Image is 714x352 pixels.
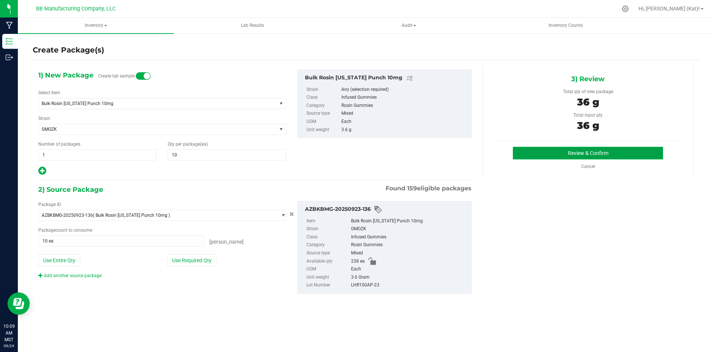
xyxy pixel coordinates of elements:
button: Use Entire Qty [38,254,80,267]
p: 09/24 [3,343,15,349]
span: 2) Source Package [38,184,103,195]
span: Inventory Counts [538,22,593,29]
h4: Create Package(s) [33,45,104,56]
label: Create lab sample [98,70,135,82]
span: Audit [331,18,486,33]
label: Category [306,102,340,110]
div: Rosin Gummies [351,241,467,249]
div: 3.6 Gram [351,273,467,282]
p: 10:09 AM MST [3,323,15,343]
div: Bulk Rosin [US_STATE] Punch 10mg [351,217,467,225]
button: Review & Confirm [513,147,663,159]
inline-svg: Manufacturing [6,22,13,29]
span: Lab Results [231,22,274,29]
div: Each [351,265,467,273]
span: BB Manufacturing Company, LLC [36,6,116,12]
label: UOM [306,265,350,273]
label: Strain [306,225,350,233]
iframe: Resource center [7,292,30,315]
a: Cancel [581,164,595,169]
span: Total qty of new package [563,89,613,94]
span: count [56,228,67,233]
label: Class [306,93,340,102]
label: Available qty [306,257,350,266]
label: Select Item [38,89,60,96]
span: 3) Review [571,73,605,85]
span: select [277,210,286,221]
span: 36 g [577,96,599,108]
span: [PERSON_NAME] [209,239,244,245]
span: Package ID [38,202,61,207]
a: Inventory [18,18,174,34]
label: Category [306,241,350,249]
span: GMOZK [42,127,264,132]
span: Bulk Rosin [US_STATE] Punch 10mg [42,101,264,106]
span: 36 g [577,120,599,131]
div: Mixed [341,110,467,118]
span: select [277,98,286,109]
inline-svg: Inventory [6,38,13,45]
span: Qty per package [168,142,208,147]
div: Manage settings [621,5,630,12]
span: AZBKBMG-20250923-136 [42,213,93,218]
span: 159 [407,185,417,192]
label: Item [306,217,350,225]
div: Each [341,118,467,126]
span: Total input qty [573,112,602,118]
a: Lab Results [174,18,330,34]
div: Infused Gummies [341,93,467,102]
span: 238 ea [351,257,365,266]
input: 10 [168,150,286,160]
button: Use Required Qty [167,254,216,267]
span: Add new output [38,170,46,175]
div: Any (selection required) [341,86,467,94]
span: Hi, [PERSON_NAME] (Kat)! [639,6,700,12]
label: Lot Number [306,281,350,289]
button: Cancel button [287,209,296,220]
label: Unit weight [306,273,350,282]
label: Strain [306,86,340,94]
label: Class [306,233,350,241]
div: AZBKBMG-20250923-136 [305,205,467,214]
div: Infused Gummies [351,233,467,241]
div: Mixed [351,249,467,257]
label: UOM [306,118,340,126]
a: Audit [331,18,487,34]
label: Strain [38,115,50,122]
span: (ea) [200,142,208,147]
div: GMOZK [351,225,467,233]
label: Source type [306,249,350,257]
span: 1) New Package [38,70,93,81]
span: Found eligible packages [386,184,472,193]
a: Add another source package [38,273,102,278]
div: 3.6 g [341,126,467,134]
a: Inventory Counts [488,18,644,34]
input: 1 [39,150,156,160]
div: Rosin Gummies [341,102,467,110]
span: select [277,124,286,134]
input: 10 ea [39,236,203,246]
span: Number of packages [38,142,80,147]
label: Unit weight [306,126,340,134]
inline-svg: Outbound [6,54,13,61]
span: Package to consume [38,228,92,233]
label: Source type [306,110,340,118]
span: ( Bulk Rosin [US_STATE] Punch 10mg ) [93,213,170,218]
div: LHR100AP-23 [351,281,467,289]
div: Bulk Rosin Arizona Punch 10mg [305,74,467,83]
